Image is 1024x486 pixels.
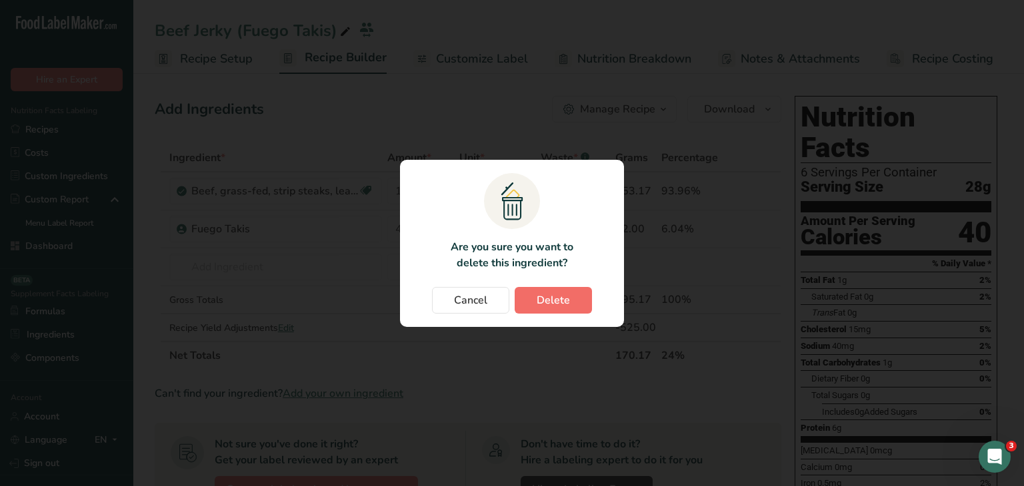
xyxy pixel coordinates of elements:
[537,292,570,308] span: Delete
[454,292,487,308] span: Cancel
[515,287,592,314] button: Delete
[432,287,509,314] button: Cancel
[1006,441,1017,451] span: 3
[443,239,581,271] p: Are you sure you want to delete this ingredient?
[979,441,1011,473] iframe: Intercom live chat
